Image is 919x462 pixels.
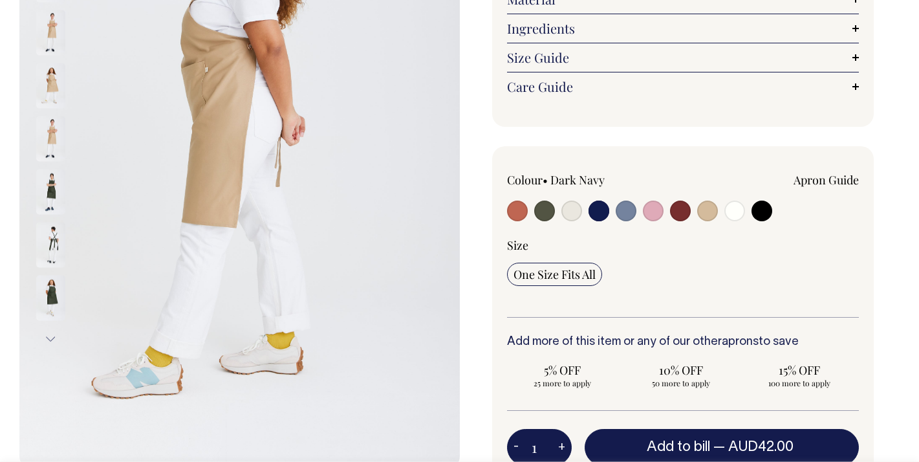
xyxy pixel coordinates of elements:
[36,275,65,320] img: olive
[625,358,736,392] input: 10% OFF 50 more to apply
[713,441,797,454] span: —
[744,358,854,392] input: 15% OFF 100 more to apply
[750,378,848,388] span: 100 more to apply
[507,336,860,349] h6: Add more of this item or any of our other to save
[550,172,605,188] label: Dark Navy
[36,10,65,55] img: khaki
[36,116,65,161] img: khaki
[507,50,860,65] a: Size Guide
[507,79,860,94] a: Care Guide
[507,21,860,36] a: Ingredients
[552,435,572,461] button: +
[41,324,60,353] button: Next
[507,263,602,286] input: One Size Fits All
[728,441,794,454] span: AUD42.00
[36,63,65,108] img: khaki
[722,336,759,347] a: aprons
[632,362,730,378] span: 10% OFF
[507,358,618,392] input: 5% OFF 25 more to apply
[507,435,525,461] button: -
[507,172,648,188] div: Colour
[514,378,611,388] span: 25 more to apply
[543,172,548,188] span: •
[794,172,859,188] a: Apron Guide
[36,169,65,214] img: olive
[647,441,710,454] span: Add to bill
[514,362,611,378] span: 5% OFF
[36,222,65,267] img: olive
[750,362,848,378] span: 15% OFF
[514,267,596,282] span: One Size Fits All
[507,237,860,253] div: Size
[632,378,730,388] span: 50 more to apply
